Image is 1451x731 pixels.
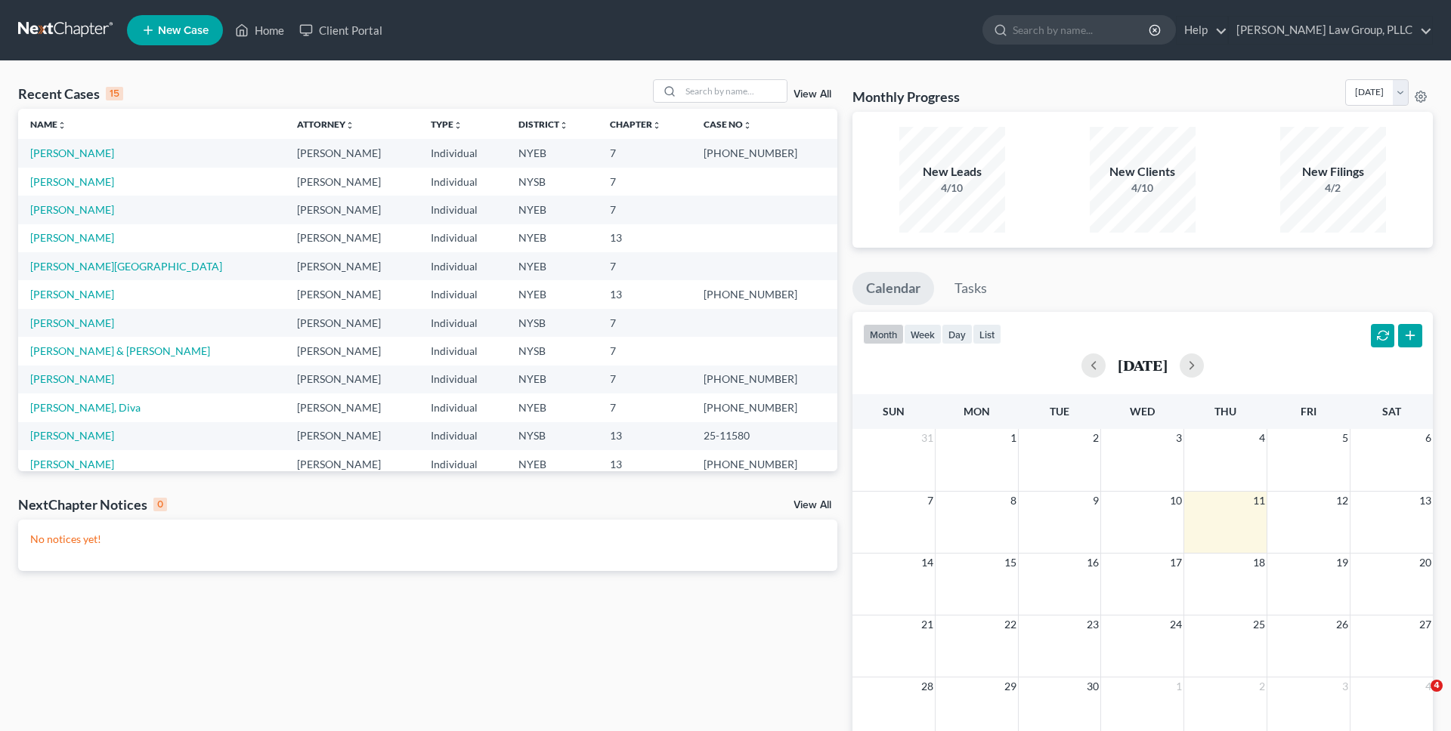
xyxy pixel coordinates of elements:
a: [PERSON_NAME], Diva [30,401,141,414]
div: New Clients [1090,163,1196,180]
td: [PERSON_NAME] [285,252,419,280]
a: Tasks [941,272,1001,305]
div: NextChapter Notices [18,495,167,514]
span: 30 [1085,677,1100,696]
td: [PHONE_NUMBER] [691,139,837,167]
span: 27 [1418,615,1433,634]
td: NYEB [506,252,598,280]
a: [PERSON_NAME] [30,147,114,159]
iframe: Intercom live chat [1400,680,1436,716]
td: Individual [419,139,506,167]
td: NYEB [506,450,598,478]
a: [PERSON_NAME] [30,429,114,442]
a: Attorneyunfold_more [297,119,354,130]
td: Individual [419,450,506,478]
span: Sat [1382,405,1401,418]
td: NYEB [506,365,598,393]
a: [PERSON_NAME] [30,203,114,216]
td: [PERSON_NAME] [285,168,419,196]
a: [PERSON_NAME][GEOGRAPHIC_DATA] [30,260,222,273]
td: Individual [419,365,506,393]
span: 23 [1085,615,1100,634]
td: NYSB [506,309,598,337]
span: Tue [1050,405,1069,418]
a: [PERSON_NAME] [30,372,114,385]
span: Wed [1130,405,1155,418]
td: 7 [598,139,691,167]
td: Individual [419,196,506,224]
td: 7 [598,196,691,224]
td: NYSB [506,422,598,450]
span: 18 [1251,554,1267,572]
button: list [973,324,1001,344]
td: [PHONE_NUMBER] [691,365,837,393]
span: 3 [1341,677,1350,696]
input: Search by name... [681,80,787,102]
td: 7 [598,365,691,393]
div: New Leads [899,163,1005,180]
span: 17 [1168,554,1183,572]
span: 16 [1085,554,1100,572]
td: 13 [598,280,691,308]
a: View All [794,89,831,100]
td: Individual [419,309,506,337]
td: NYSB [506,337,598,365]
a: [PERSON_NAME] [30,231,114,244]
td: Individual [419,224,506,252]
td: NYSB [506,168,598,196]
td: [PHONE_NUMBER] [691,450,837,478]
div: 4/10 [899,180,1005,196]
td: 7 [598,393,691,421]
h3: Monthly Progress [852,88,960,106]
button: week [904,324,942,344]
a: Typeunfold_more [431,119,463,130]
a: View All [794,500,831,510]
a: Home [227,17,292,44]
span: 10 [1168,492,1183,510]
div: 4/2 [1280,180,1386,196]
i: unfold_more [559,121,568,130]
span: Fri [1301,405,1316,418]
div: 15 [106,87,123,100]
i: unfold_more [743,121,752,130]
span: New Case [158,25,209,36]
span: 4 [1424,677,1433,696]
a: Districtunfold_more [518,119,568,130]
td: [PERSON_NAME] [285,365,419,393]
td: [PERSON_NAME] [285,280,419,308]
span: 22 [1003,615,1018,634]
a: Case Nounfold_more [704,119,752,130]
td: 7 [598,252,691,280]
span: 6 [1424,429,1433,447]
td: NYEB [506,280,598,308]
a: [PERSON_NAME] Law Group, PLLC [1229,17,1432,44]
i: unfold_more [652,121,661,130]
span: 29 [1003,677,1018,696]
td: 13 [598,224,691,252]
td: [PHONE_NUMBER] [691,280,837,308]
td: 13 [598,450,691,478]
span: 25 [1251,615,1267,634]
span: 21 [920,615,935,634]
button: day [942,324,973,344]
span: 4 [1258,429,1267,447]
span: 2 [1091,429,1100,447]
span: 2 [1258,677,1267,696]
div: New Filings [1280,163,1386,180]
a: Help [1177,17,1227,44]
td: NYEB [506,393,598,421]
td: Individual [419,422,506,450]
span: 13 [1418,492,1433,510]
td: [PERSON_NAME] [285,450,419,478]
td: 7 [598,309,691,337]
span: Sun [883,405,905,418]
i: unfold_more [57,121,67,130]
td: Individual [419,337,506,365]
button: month [863,324,904,344]
span: 15 [1003,554,1018,572]
div: Recent Cases [18,85,123,103]
span: 28 [920,677,935,696]
a: [PERSON_NAME] & [PERSON_NAME] [30,344,210,357]
a: [PERSON_NAME] [30,175,114,188]
div: 4/10 [1090,180,1196,196]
